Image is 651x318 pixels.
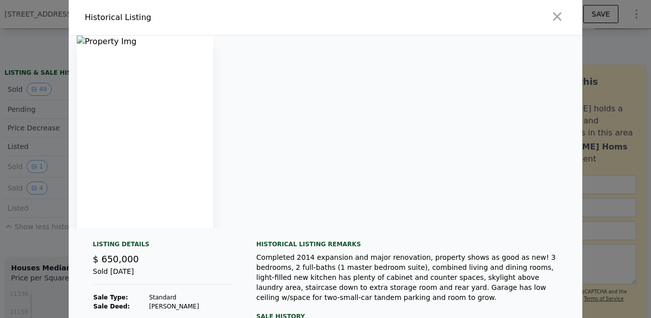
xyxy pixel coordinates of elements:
[148,293,232,302] td: Standard
[256,240,566,248] div: Historical Listing remarks
[93,240,232,252] div: Listing Details
[77,36,213,228] img: Property Img
[93,303,130,310] strong: Sale Deed:
[93,254,139,264] span: $ 650,000
[148,302,232,311] td: [PERSON_NAME]
[93,266,232,285] div: Sold [DATE]
[85,12,321,24] div: Historical Listing
[93,294,128,301] strong: Sale Type:
[256,252,566,302] div: Completed 2014 expansion and major renovation, property shows as good as new! 3 bedrooms, 2 full-...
